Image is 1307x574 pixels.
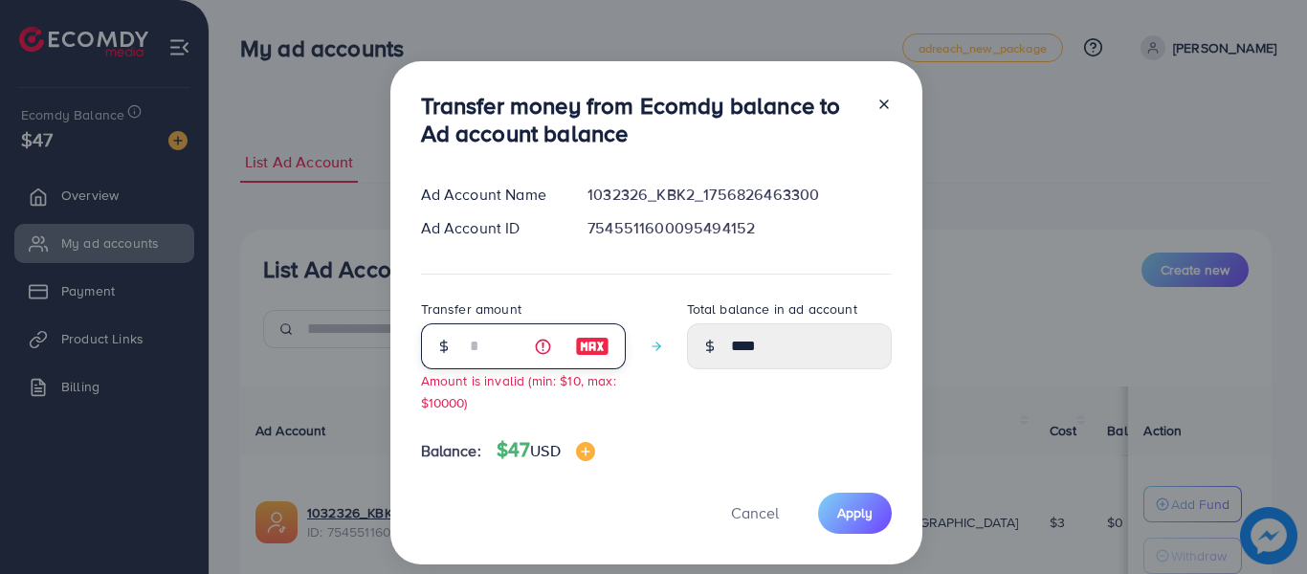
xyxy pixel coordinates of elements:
h4: $47 [497,438,595,462]
span: Apply [837,503,873,522]
div: 7545511600095494152 [572,217,906,239]
label: Transfer amount [421,299,521,319]
span: Balance: [421,440,481,462]
button: Cancel [707,493,803,534]
div: Ad Account ID [406,217,573,239]
img: image [575,335,609,358]
small: Amount is invalid (min: $10, max: $10000) [421,371,616,411]
span: Cancel [731,502,779,523]
div: Ad Account Name [406,184,573,206]
label: Total balance in ad account [687,299,857,319]
h3: Transfer money from Ecomdy balance to Ad account balance [421,92,861,147]
img: image [576,442,595,461]
span: USD [530,440,560,461]
button: Apply [818,493,892,534]
div: 1032326_KBK2_1756826463300 [572,184,906,206]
